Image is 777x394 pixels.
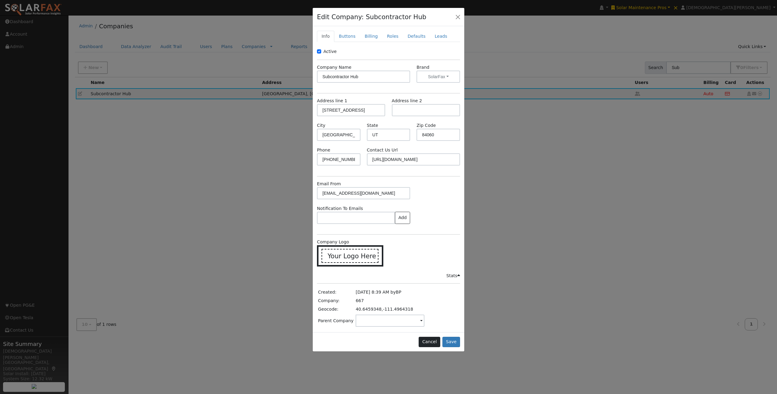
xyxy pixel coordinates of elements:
label: Email From [317,181,341,187]
label: Active [323,48,337,55]
span: Brad Pirtle [396,290,401,295]
div: Stats [446,273,460,279]
label: Company Logo [317,239,349,245]
a: Billing [360,31,382,42]
button: Save [442,337,460,347]
label: Zip Code [417,122,436,129]
label: Brand [417,64,429,71]
td: 40.6459348,-111.4964318 [355,305,426,314]
label: Company Name [317,64,351,71]
label: State [367,122,378,129]
td: Company: [317,296,355,305]
h4: Your Logo Here [328,252,376,260]
input: Active [317,49,321,54]
td: 667 [355,296,426,305]
label: Phone [317,147,330,153]
label: Notification To Emails [317,205,363,212]
a: Defaults [403,31,430,42]
td: Geocode: [317,305,355,314]
h4: Edit Company: Subcontractor Hub [317,12,426,22]
label: City [317,122,325,129]
a: Leads [430,31,452,42]
button: SolarFax [417,71,460,83]
label: Address line 2 [392,98,422,104]
label: Contact Us Url [367,147,398,153]
td: [DATE] 8:39 AM by [355,288,426,296]
a: Roles [382,31,403,42]
button: Add [395,212,410,224]
button: Cancel [419,337,440,347]
label: Address line 1 [317,98,347,104]
td: Created: [317,288,355,296]
td: Parent Company [317,314,355,328]
a: Info [317,31,334,42]
a: Buttons [334,31,360,42]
